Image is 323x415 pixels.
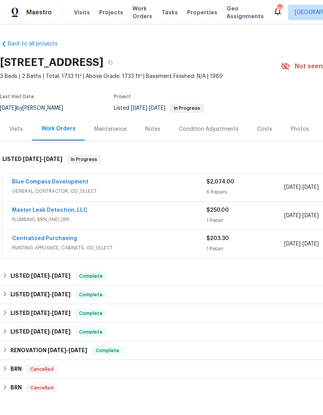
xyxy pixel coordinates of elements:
span: $2,074.00 [206,179,234,185]
div: Costs [257,125,272,133]
span: [DATE] [52,292,70,297]
span: In Progress [68,156,100,163]
span: [DATE] [48,348,66,353]
span: [DATE] [31,329,50,334]
span: Cancelled [27,365,57,373]
span: - [31,310,70,316]
span: PAINTING, APPLIANCE, CABINETS, OD_SELECT [12,244,206,252]
span: [DATE] [69,348,87,353]
span: Complete [76,328,106,336]
h6: LISTED [10,290,70,299]
h6: RENOVATION [10,346,87,355]
div: Work Orders [41,125,76,133]
span: - [48,348,87,353]
span: [DATE] [31,273,50,278]
span: [DATE] [131,105,147,111]
span: [DATE] [31,310,50,316]
span: [DATE] [302,241,319,247]
span: - [31,292,70,297]
div: 44 [277,5,282,12]
span: [DATE] [302,185,319,190]
span: Maestro [26,9,52,16]
h6: BRN [10,383,22,393]
div: Condition Adjustments [179,125,239,133]
span: Visits [74,9,90,16]
span: Work Orders [132,5,152,20]
div: Visits [9,125,23,133]
span: [DATE] [52,273,70,278]
span: - [131,105,165,111]
span: Complete [93,347,122,354]
span: [DATE] [52,310,70,316]
span: - [284,212,319,220]
span: Geo Assignments [227,5,264,20]
span: Tasks [161,10,178,15]
span: Complete [76,272,106,280]
span: Properties [187,9,217,16]
span: GENERAL_CONTRACTOR, OD_SELECT [12,187,206,195]
div: 6 Repairs [206,188,284,196]
span: - [23,156,62,162]
span: [DATE] [44,156,62,162]
span: [DATE] [52,329,70,334]
span: [DATE] [23,156,41,162]
span: Complete [76,310,106,317]
button: Copy Address [103,55,117,69]
span: [DATE] [31,292,50,297]
span: $203.30 [206,236,229,241]
h6: BRN [10,365,22,374]
div: 1 Repair [206,216,284,224]
span: [DATE] [149,105,165,111]
div: Notes [145,125,160,133]
h6: LISTED [10,309,70,318]
span: - [31,273,70,278]
span: Complete [76,291,106,299]
div: 1 Repair [206,245,284,252]
span: - [284,240,319,248]
div: Maintenance [94,125,127,133]
a: Blue Compass Development [12,179,88,185]
a: Master Leak Detection, LLC [12,207,88,213]
span: - [284,183,319,191]
span: Cancelled [27,384,57,392]
span: PLUMBING, BRN_AND_LRR [12,216,206,223]
span: [DATE] [284,185,301,190]
h6: LISTED [2,155,62,164]
span: $250.00 [206,207,229,213]
span: - [31,329,70,334]
span: [DATE] [302,213,319,218]
span: [DATE] [284,241,301,247]
span: Project [114,94,131,99]
div: Photos [291,125,309,133]
span: Projects [99,9,123,16]
span: Listed [114,105,204,111]
span: In Progress [171,106,203,111]
h6: LISTED [10,271,70,281]
span: [DATE] [284,213,301,218]
h6: LISTED [10,327,70,337]
a: Centralized Purchasing [12,236,77,241]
